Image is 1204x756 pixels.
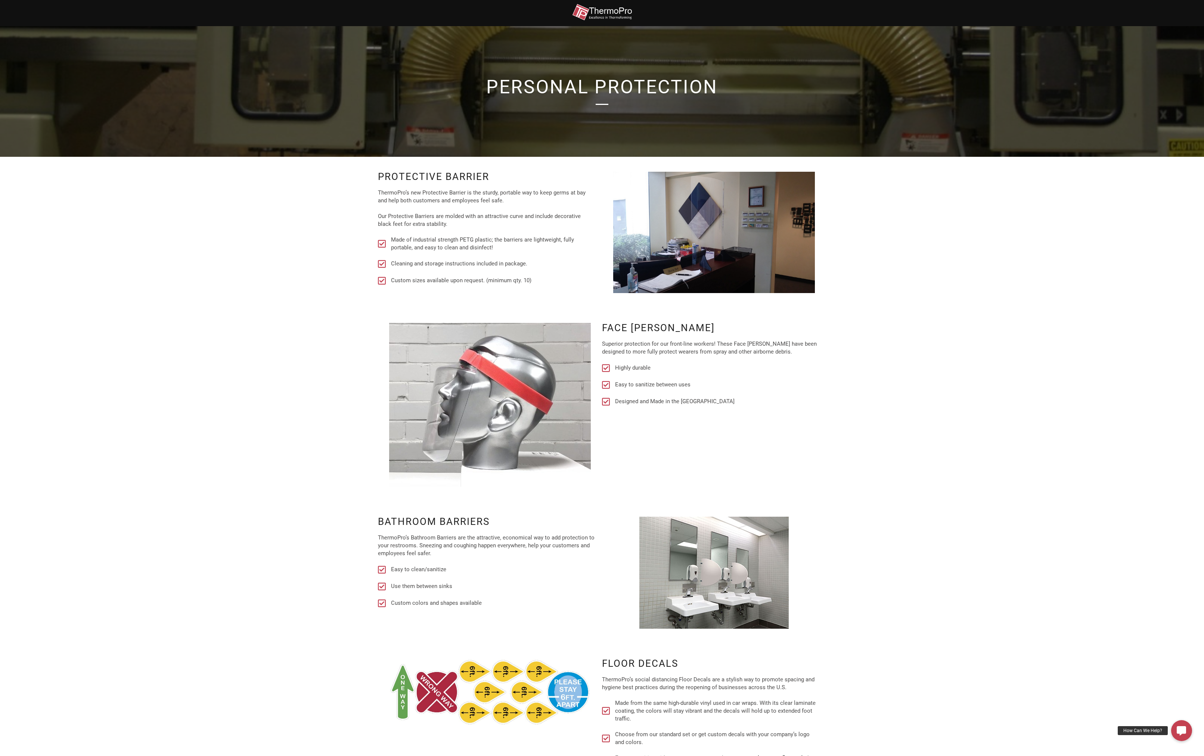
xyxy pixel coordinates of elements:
span: Cleaning and storage instructions included in package. [389,260,527,268]
img: thermopro-logo-non-iso [572,4,632,21]
div: How Can We Help? [1118,726,1168,735]
span: Easy to clean/sanitize [389,566,446,573]
h2: Protective Barrier [378,172,595,181]
div: 1 of 1 [389,323,591,487]
span: Made from the same high-durable vinyl used in car wraps. With its clear laminate coating, the col... [613,699,819,723]
h2: face [PERSON_NAME] [602,323,819,333]
span: Superior protection for our front-line workers! These Face [PERSON_NAME] have been designed to mo... [602,340,819,356]
a: bathroom sink dividers [613,517,815,629]
span: Easy to sanitize between uses [613,381,691,389]
div: 1 of 1 [389,659,591,726]
h1: Personal Protection [389,78,815,96]
span: Custom colors and shapes available [389,599,482,607]
span: Use them between sinks [389,582,452,590]
span: Choose from our standard set or get custom decals with your company’s logo and colors. [613,731,819,746]
span: Our Protective Barriers are molded with an attractive curve and include decorative black feet for... [378,212,595,228]
div: 1 of 1 [613,172,815,293]
span: Custom sizes available upon request. (minimum qty. 10) [389,277,531,284]
span: Made of industrial strength PETG plastic; the barriers are lightweight, fully portable, and easy ... [389,236,595,252]
span: ThermoPro’s social distancing Floor Decals are a stylish way to promote spacing and hygiene best ... [602,676,819,691]
img: bathroom sink dividers [639,517,789,629]
span: ThermoPro’s new Protective Barrier is the sturdy, portable way to keep germs at bay and help both... [378,189,595,205]
h2: bathroom barriers [378,517,595,526]
div: 1 of 1 [613,517,815,629]
a: How Can We Help? [1171,720,1192,741]
h2: Floor Decals [602,659,819,668]
span: ThermoPro’s Bathroom Barriers are the attractive, economical way to add protection to your restro... [378,534,595,557]
span: Designed and Made in the [GEOGRAPHIC_DATA] [613,398,735,405]
span: Highly durable [613,364,651,372]
img: thermopro-personal-protection-floor-decals [389,659,591,726]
